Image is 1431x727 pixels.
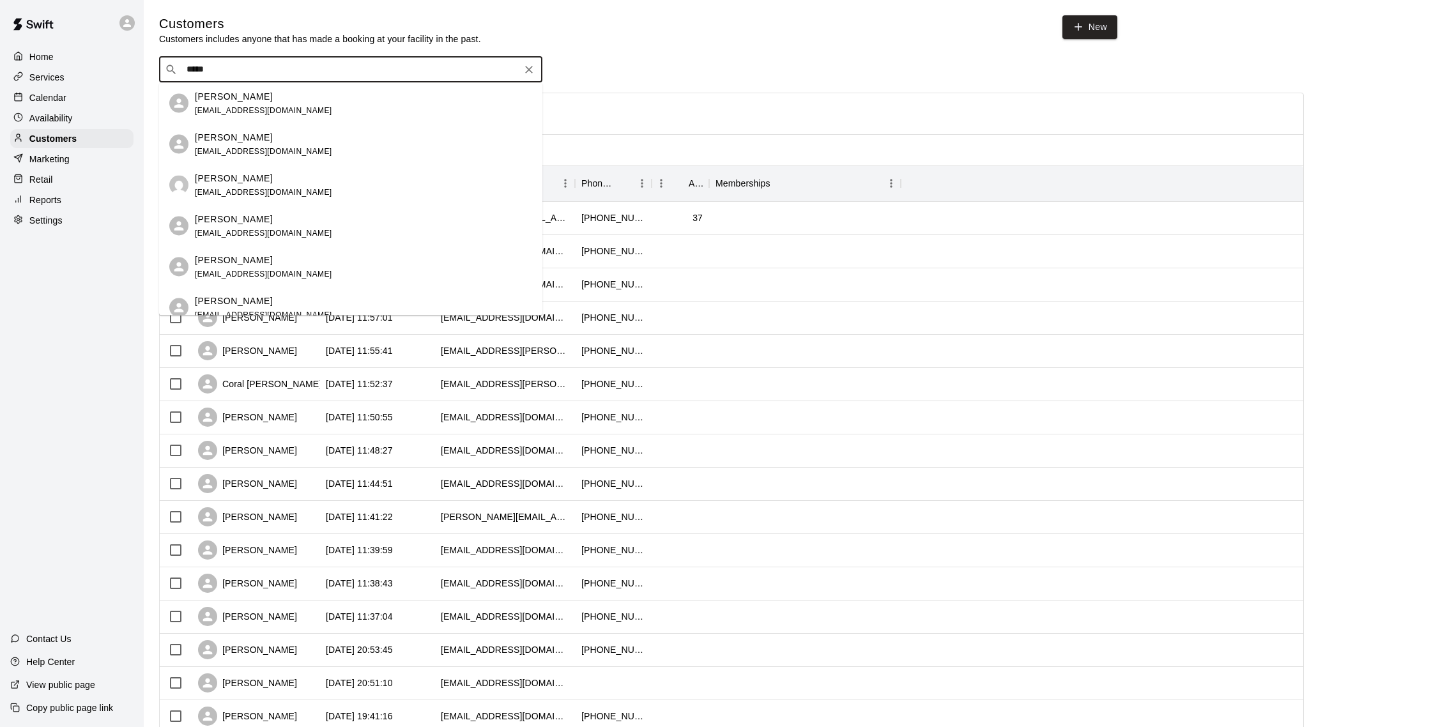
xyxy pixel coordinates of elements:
[441,544,569,556] div: francesnapolitano@me.com
[10,109,134,128] a: Availability
[652,174,671,193] button: Menu
[693,211,703,224] div: 37
[581,211,645,224] div: +18053126562
[10,211,134,230] a: Settings
[671,174,689,192] button: Sort
[326,444,393,457] div: 2025-09-06 11:48:27
[195,171,273,185] p: [PERSON_NAME]
[195,89,273,103] p: [PERSON_NAME]
[581,444,645,457] div: +15619855194
[581,544,645,556] div: +15616333665
[441,577,569,590] div: ashdressage96@gmail.com
[581,378,645,390] div: +15617550814
[326,544,393,556] div: 2025-09-06 11:39:59
[326,344,393,357] div: 2025-09-06 11:55:41
[581,477,645,490] div: +15617796229
[29,173,53,186] p: Retail
[326,311,393,324] div: 2025-09-06 11:57:01
[581,278,645,291] div: +18137319743
[159,15,481,33] h5: Customers
[198,607,297,626] div: [PERSON_NAME]
[441,510,569,523] div: schnack.katie@gmail.com
[195,187,332,196] span: [EMAIL_ADDRESS][DOMAIN_NAME]
[198,640,297,659] div: [PERSON_NAME]
[770,174,788,192] button: Sort
[10,190,134,210] a: Reports
[441,344,569,357] div: itamara.starcher@gmail.com
[326,710,393,723] div: 2025-09-04 19:41:16
[169,257,188,277] div: Bruce Boyle
[715,165,770,201] div: Memberships
[615,174,632,192] button: Sort
[1062,15,1117,39] a: New
[195,105,332,114] span: [EMAIL_ADDRESS][DOMAIN_NAME]
[198,341,297,360] div: [PERSON_NAME]
[581,510,645,523] div: +16123604076
[198,408,297,427] div: [PERSON_NAME]
[652,165,709,201] div: Age
[10,149,134,169] a: Marketing
[441,677,569,689] div: eastboytonblaze@gmail.com
[10,170,134,189] a: Retail
[441,710,569,723] div: deirdre2112@yahoo.com
[169,217,188,236] div: Russell Bruce
[198,707,297,726] div: [PERSON_NAME]
[556,174,575,193] button: Menu
[26,678,95,691] p: View public page
[326,577,393,590] div: 2025-09-06 11:38:43
[581,245,645,257] div: +18137319743
[326,677,393,689] div: 2025-09-04 20:51:10
[326,643,393,656] div: 2025-09-04 20:53:45
[26,655,75,668] p: Help Center
[10,129,134,148] a: Customers
[581,411,645,424] div: +15615434294
[441,444,569,457] div: taylorshinabery@gmail.com
[198,507,297,526] div: [PERSON_NAME]
[520,61,538,79] button: Clear
[26,701,113,714] p: Copy public page link
[581,344,645,357] div: +19547324283
[29,50,54,63] p: Home
[159,33,481,45] p: Customers includes anyone that has made a booking at your facility in the past.
[198,374,321,394] div: Coral [PERSON_NAME]
[581,311,645,324] div: +19547933160
[441,378,569,390] div: coral.recchio@icloud.com
[195,310,332,319] span: [EMAIL_ADDRESS][DOMAIN_NAME]
[10,68,134,87] a: Services
[195,294,273,307] p: [PERSON_NAME]
[195,130,273,144] p: [PERSON_NAME]
[326,477,393,490] div: 2025-09-06 11:44:51
[29,71,65,84] p: Services
[441,643,569,656] div: antbo39@gmail.com
[198,673,297,693] div: [PERSON_NAME]
[198,574,297,593] div: [PERSON_NAME]
[29,112,73,125] p: Availability
[26,632,72,645] p: Contact Us
[169,94,188,113] div: Ashley Bruce
[169,176,188,195] img: Tim Bruce
[581,577,645,590] div: +15613830998
[169,135,188,154] div: Bruce Ross
[441,477,569,490] div: garciajan60@gmail.com
[29,91,66,104] p: Calendar
[159,57,542,82] div: Search customers by name or email
[198,474,297,493] div: [PERSON_NAME]
[195,253,273,266] p: [PERSON_NAME]
[882,174,901,193] button: Menu
[581,165,615,201] div: Phone Number
[441,411,569,424] div: kpinkerton.kandz@gmail.com
[581,710,645,723] div: +15084239621
[441,610,569,623] div: ngordow4576@hotmail.com
[195,228,332,237] span: [EMAIL_ADDRESS][DOMAIN_NAME]
[689,165,703,201] div: Age
[29,153,70,165] p: Marketing
[10,88,134,107] a: Calendar
[29,214,63,227] p: Settings
[195,212,273,226] p: [PERSON_NAME]
[581,610,645,623] div: +15613061671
